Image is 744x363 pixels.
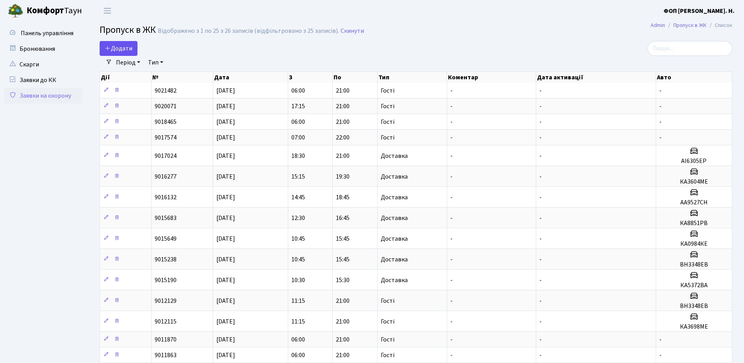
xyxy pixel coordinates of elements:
[381,173,408,180] span: Доставка
[291,102,305,111] span: 17:15
[381,194,408,200] span: Доставка
[536,72,656,83] th: Дата активації
[291,335,305,344] span: 06:00
[381,88,394,94] span: Гості
[539,255,542,264] span: -
[216,102,235,111] span: [DATE]
[450,276,453,284] span: -
[539,297,542,305] span: -
[216,193,235,202] span: [DATE]
[539,351,542,359] span: -
[450,255,453,264] span: -
[216,133,235,142] span: [DATE]
[656,72,732,83] th: Авто
[659,86,662,95] span: -
[450,193,453,202] span: -
[659,302,729,310] h5: ВН3348ЕВ
[291,118,305,126] span: 06:00
[155,317,177,326] span: 9012115
[291,86,305,95] span: 06:00
[216,152,235,160] span: [DATE]
[291,317,305,326] span: 11:15
[539,214,542,222] span: -
[291,214,305,222] span: 12:30
[336,133,350,142] span: 22:00
[651,21,665,29] a: Admin
[539,102,542,111] span: -
[539,118,542,126] span: -
[216,234,235,243] span: [DATE]
[155,351,177,359] span: 9011863
[450,351,453,359] span: -
[155,172,177,181] span: 9016277
[539,172,542,181] span: -
[216,255,235,264] span: [DATE]
[336,102,350,111] span: 21:00
[291,234,305,243] span: 10:45
[450,118,453,126] span: -
[659,199,729,206] h5: АА9527СН
[291,276,305,284] span: 10:30
[291,152,305,160] span: 18:30
[336,214,350,222] span: 16:45
[381,277,408,283] span: Доставка
[336,118,350,126] span: 21:00
[336,297,350,305] span: 21:00
[336,86,350,95] span: 21:00
[4,88,82,104] a: Заявки на охорону
[659,157,729,165] h5: АІ6305ЕР
[216,297,235,305] span: [DATE]
[336,234,350,243] span: 15:45
[4,57,82,72] a: Скарги
[155,276,177,284] span: 9015190
[291,193,305,202] span: 14:45
[152,72,213,83] th: №
[336,152,350,160] span: 21:00
[155,152,177,160] span: 9017024
[291,351,305,359] span: 06:00
[155,297,177,305] span: 9012129
[659,220,729,227] h5: КА8851РВ
[450,152,453,160] span: -
[27,4,82,18] span: Таун
[378,72,447,83] th: Тип
[8,3,23,19] img: logo.png
[381,119,394,125] span: Гості
[664,7,735,15] b: ФОП [PERSON_NAME]. Н.
[539,234,542,243] span: -
[648,41,732,56] input: Пошук...
[216,214,235,222] span: [DATE]
[659,323,729,331] h5: КА3698МЕ
[155,193,177,202] span: 9016132
[100,41,137,56] a: Додати
[659,133,662,142] span: -
[539,133,542,142] span: -
[333,72,377,83] th: По
[155,234,177,243] span: 9015649
[450,102,453,111] span: -
[98,4,117,17] button: Переключити навігацію
[539,86,542,95] span: -
[27,4,64,17] b: Комфорт
[113,56,143,69] a: Період
[381,236,408,242] span: Доставка
[381,352,394,358] span: Гості
[4,41,82,57] a: Бронювання
[381,215,408,221] span: Доставка
[155,255,177,264] span: 9015238
[659,335,662,344] span: -
[216,118,235,126] span: [DATE]
[291,133,305,142] span: 07:00
[539,193,542,202] span: -
[539,152,542,160] span: -
[145,56,166,69] a: Тип
[105,44,132,53] span: Додати
[450,133,453,142] span: -
[216,86,235,95] span: [DATE]
[216,317,235,326] span: [DATE]
[450,335,453,344] span: -
[336,193,350,202] span: 18:45
[659,178,729,186] h5: КА3604МЕ
[659,261,729,268] h5: ВН3348ЕВ
[539,335,542,344] span: -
